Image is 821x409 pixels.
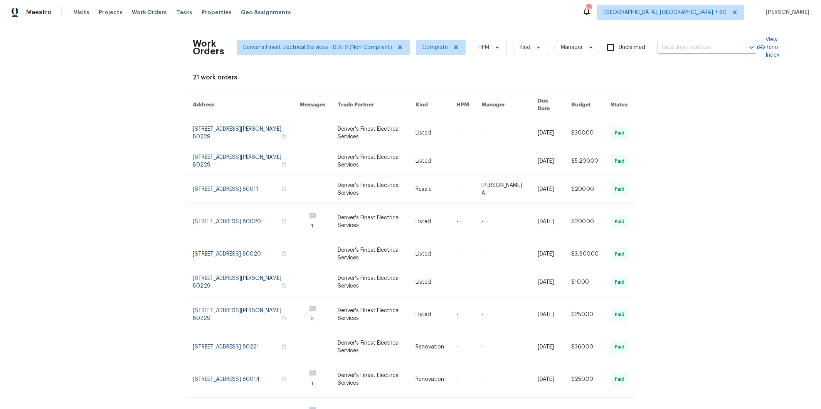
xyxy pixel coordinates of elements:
[409,147,450,175] td: Listed
[475,268,532,296] td: -
[605,91,634,119] th: Status
[187,91,293,119] th: Address
[99,8,123,16] span: Projects
[619,44,645,52] span: Unclaimed
[450,119,475,147] td: -
[475,147,532,175] td: -
[422,44,448,51] span: Complete
[243,44,392,51] span: Denver's Finest Electrical Services - DEN-S (Non-Compliant)
[475,175,532,204] td: [PERSON_NAME] A
[280,282,287,289] button: Copy Address
[280,185,287,192] button: Copy Address
[475,91,532,119] th: Manager
[132,8,167,16] span: Work Orders
[331,361,409,398] td: Denver's Finest Electrical Services
[409,268,450,296] td: Listed
[331,268,409,296] td: Denver's Finest Electrical Services
[280,133,287,140] button: Copy Address
[280,161,287,168] button: Copy Address
[450,333,475,361] td: -
[331,204,409,240] td: Denver's Finest Electrical Services
[450,268,475,296] td: -
[756,36,779,59] a: View Reno Index
[331,175,409,204] td: Denver's Finest Electrical Services
[475,240,532,268] td: -
[475,204,532,240] td: -
[331,333,409,361] td: Denver's Finest Electrical Services
[450,240,475,268] td: -
[409,175,450,204] td: Resale
[475,296,532,333] td: -
[409,361,450,398] td: Renovation
[202,8,232,16] span: Properties
[475,361,532,398] td: -
[520,44,530,51] span: Kind
[241,8,291,16] span: Geo Assignments
[450,204,475,240] td: -
[193,40,224,55] h2: Work Orders
[763,8,809,16] span: [PERSON_NAME]
[280,375,287,382] button: Copy Address
[409,240,450,268] td: Listed
[176,10,192,15] span: Tasks
[331,296,409,333] td: Denver's Finest Electrical Services
[409,119,450,147] td: Listed
[331,119,409,147] td: Denver's Finest Electrical Services
[331,240,409,268] td: Denver's Finest Electrical Services
[450,147,475,175] td: -
[409,296,450,333] td: Listed
[280,250,287,257] button: Copy Address
[450,361,475,398] td: -
[409,91,450,119] th: Kind
[280,343,287,350] button: Copy Address
[280,218,287,225] button: Copy Address
[26,8,52,16] span: Maestro
[74,8,89,16] span: Visits
[193,74,628,81] div: 21 work orders
[565,91,605,119] th: Budget
[280,315,287,321] button: Copy Address
[450,175,475,204] td: -
[475,333,532,361] td: -
[409,333,450,361] td: Renovation
[331,147,409,175] td: Denver's Finest Electrical Services
[658,42,735,54] input: Enter in an address
[604,8,727,16] span: [GEOGRAPHIC_DATA], [GEOGRAPHIC_DATA] + 60
[331,91,409,119] th: Trade Partner
[475,119,532,147] td: -
[586,5,591,12] div: 636
[450,91,475,119] th: HPM
[450,296,475,333] td: -
[532,91,565,119] th: Due Date
[478,44,489,51] span: HPM
[561,44,583,51] span: Manager
[409,204,450,240] td: Listed
[293,91,331,119] th: Messages
[746,42,757,53] button: Open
